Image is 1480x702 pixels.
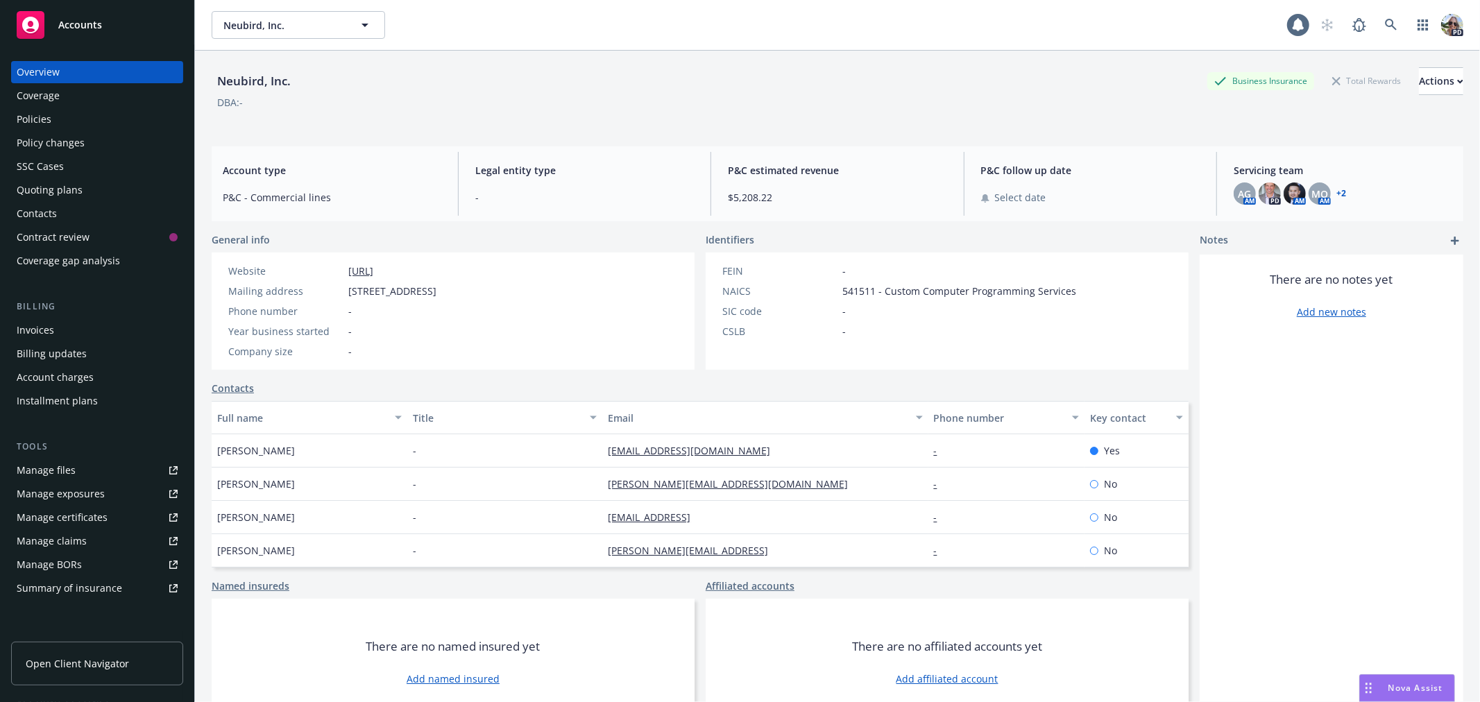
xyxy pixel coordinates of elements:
span: There are no named insured yet [366,638,541,655]
a: Search [1377,11,1405,39]
span: Identifiers [706,232,754,247]
a: Summary of insurance [11,577,183,599]
span: $5,208.22 [728,190,946,205]
span: [PERSON_NAME] [217,510,295,524]
div: Manage BORs [17,554,82,576]
span: Accounts [58,19,102,31]
button: Title [407,401,603,434]
div: Contacts [17,203,57,225]
span: - [842,324,846,339]
span: Legal entity type [475,163,694,178]
a: +2 [1336,189,1346,198]
a: Installment plans [11,390,183,412]
div: Analytics hub [11,627,183,641]
div: Contract review [17,226,90,248]
div: Billing updates [17,343,87,365]
div: Manage files [17,459,76,481]
span: Notes [1200,232,1228,249]
span: No [1104,543,1117,558]
div: Title [413,411,582,425]
div: Mailing address [228,284,343,298]
div: Overview [17,61,60,83]
a: [URL] [348,264,373,277]
button: Nova Assist [1359,674,1455,702]
a: - [934,477,949,490]
div: Drag to move [1360,675,1377,701]
div: Policy changes [17,132,85,154]
a: Contract review [11,226,183,248]
div: Coverage gap analysis [17,250,120,272]
span: 541511 - Custom Computer Programming Services [842,284,1076,298]
button: Full name [212,401,407,434]
div: NAICS [722,284,837,298]
span: [PERSON_NAME] [217,477,295,491]
div: Actions [1419,68,1463,94]
div: FEIN [722,264,837,278]
div: Email [608,411,907,425]
div: Coverage [17,85,60,107]
a: Manage BORs [11,554,183,576]
a: [PERSON_NAME][EMAIL_ADDRESS] [608,544,779,557]
span: - [348,304,352,318]
div: Neubird, Inc. [212,72,296,90]
span: Nova Assist [1388,682,1443,694]
a: Contacts [11,203,183,225]
a: [EMAIL_ADDRESS] [608,511,701,524]
div: Manage certificates [17,506,108,529]
span: [PERSON_NAME] [217,443,295,458]
span: P&C follow up date [981,163,1200,178]
div: Invoices [17,319,54,341]
div: Summary of insurance [17,577,122,599]
a: SSC Cases [11,155,183,178]
img: photo [1284,182,1306,205]
div: Billing [11,300,183,314]
div: Total Rewards [1325,72,1408,89]
a: Report a Bug [1345,11,1373,39]
div: Website [228,264,343,278]
a: Coverage gap analysis [11,250,183,272]
div: Year business started [228,324,343,339]
div: Installment plans [17,390,98,412]
button: Phone number [928,401,1085,434]
span: - [413,510,416,524]
span: MQ [1311,187,1328,201]
a: Coverage [11,85,183,107]
a: Policy changes [11,132,183,154]
a: Manage files [11,459,183,481]
a: Add named insured [407,671,500,686]
div: SSC Cases [17,155,64,178]
span: - [475,190,694,205]
span: There are no notes yet [1270,271,1393,288]
a: Add new notes [1297,305,1366,319]
span: AG [1238,187,1251,201]
div: Full name [217,411,386,425]
div: Phone number [228,304,343,318]
a: Start snowing [1313,11,1341,39]
div: Account charges [17,366,94,388]
a: Manage exposures [11,483,183,505]
div: Policies [17,108,51,130]
a: - [934,544,949,557]
span: Account type [223,163,441,178]
a: Named insureds [212,579,289,593]
span: Yes [1104,443,1120,458]
span: There are no affiliated accounts yet [852,638,1042,655]
div: Business Insurance [1207,72,1314,89]
div: Phone number [934,411,1064,425]
a: Switch app [1409,11,1437,39]
span: P&C - Commercial lines [223,190,441,205]
button: Actions [1419,67,1463,95]
span: [PERSON_NAME] [217,543,295,558]
a: Add affiliated account [896,671,998,686]
img: photo [1441,14,1463,36]
div: CSLB [722,324,837,339]
a: Contacts [212,381,254,395]
span: Servicing team [1234,163,1452,178]
a: Affiliated accounts [706,579,794,593]
a: add [1447,232,1463,249]
span: No [1104,510,1117,524]
span: - [842,304,846,318]
img: photo [1259,182,1281,205]
span: Select date [995,190,1046,205]
span: [STREET_ADDRESS] [348,284,436,298]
